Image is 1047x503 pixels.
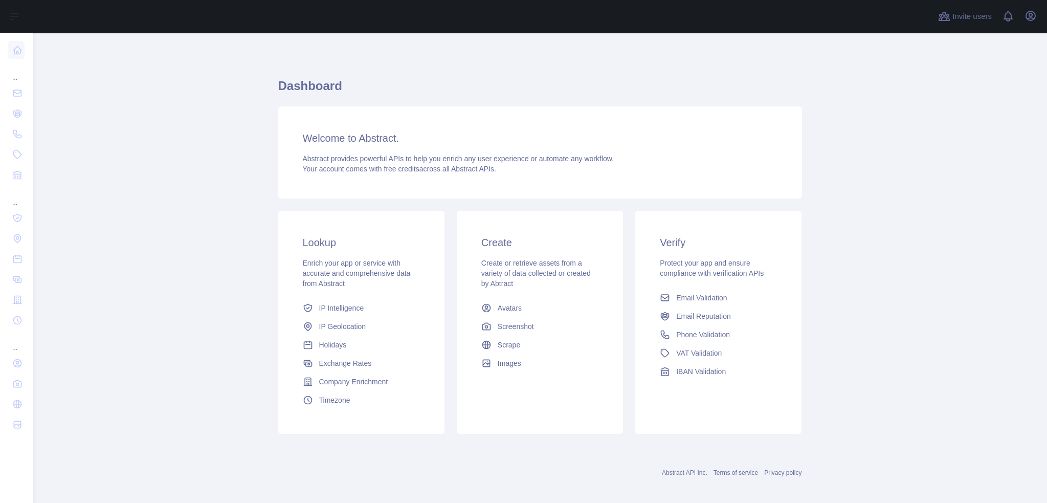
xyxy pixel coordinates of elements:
[952,11,992,23] span: Invite users
[656,307,781,325] a: Email Reputation
[660,235,777,250] h3: Verify
[299,317,424,336] a: IP Geolocation
[676,366,726,377] span: IBAN Validation
[299,354,424,373] a: Exchange Rates
[676,348,722,358] span: VAT Validation
[714,469,758,476] a: Terms of service
[303,155,614,163] span: Abstract provides powerful APIs to help you enrich any user experience or automate any workflow.
[936,8,994,25] button: Invite users
[303,259,411,288] span: Enrich your app or service with accurate and comprehensive data from Abstract
[477,317,603,336] a: Screenshot
[477,336,603,354] a: Scrape
[660,259,764,277] span: Protect your app and ensure compliance with verification APIs
[303,165,496,173] span: Your account comes with across all Abstract APIs.
[498,321,534,332] span: Screenshot
[477,354,603,373] a: Images
[481,235,598,250] h3: Create
[278,78,802,102] h1: Dashboard
[656,362,781,381] a: IBAN Validation
[303,235,420,250] h3: Lookup
[299,391,424,409] a: Timezone
[8,186,25,207] div: ...
[656,325,781,344] a: Phone Validation
[498,358,521,368] span: Images
[319,395,350,405] span: Timezone
[299,373,424,391] a: Company Enrichment
[319,321,366,332] span: IP Geolocation
[656,289,781,307] a: Email Validation
[299,336,424,354] a: Holidays
[676,330,730,340] span: Phone Validation
[764,469,801,476] a: Privacy policy
[498,303,522,313] span: Avatars
[303,131,777,145] h3: Welcome to Abstract.
[8,61,25,82] div: ...
[319,377,388,387] span: Company Enrichment
[384,165,419,173] span: free credits
[8,332,25,352] div: ...
[299,299,424,317] a: IP Intelligence
[662,469,707,476] a: Abstract API Inc.
[481,259,591,288] span: Create or retrieve assets from a variety of data collected or created by Abtract
[656,344,781,362] a: VAT Validation
[676,293,727,303] span: Email Validation
[319,358,372,368] span: Exchange Rates
[477,299,603,317] a: Avatars
[319,303,364,313] span: IP Intelligence
[676,311,731,321] span: Email Reputation
[319,340,347,350] span: Holidays
[498,340,520,350] span: Scrape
